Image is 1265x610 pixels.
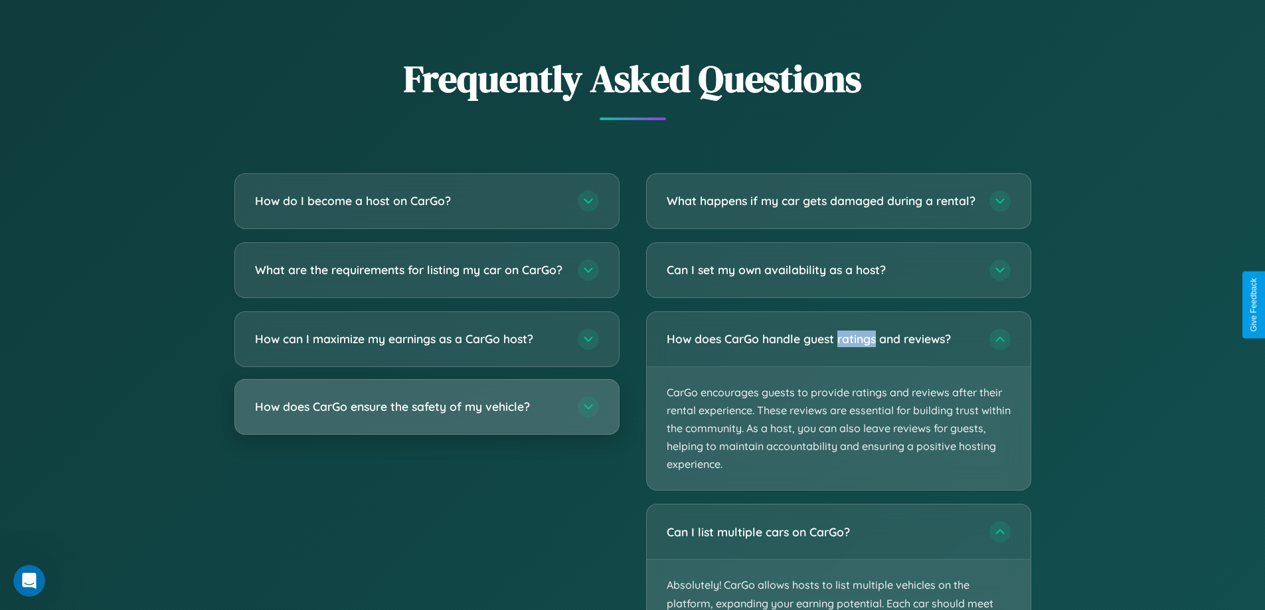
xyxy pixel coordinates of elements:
h3: What are the requirements for listing my car on CarGo? [255,262,564,278]
h3: How does CarGo handle guest ratings and reviews? [667,331,976,347]
h3: Can I set my own availability as a host? [667,262,976,278]
h3: How do I become a host on CarGo? [255,192,564,209]
div: Give Feedback [1249,278,1258,332]
h3: How does CarGo ensure the safety of my vehicle? [255,398,564,415]
h3: Can I list multiple cars on CarGo? [667,524,976,540]
h2: Frequently Asked Questions [234,53,1031,104]
p: CarGo encourages guests to provide ratings and reviews after their rental experience. These revie... [647,367,1031,491]
h3: How can I maximize my earnings as a CarGo host? [255,331,564,347]
iframe: Intercom live chat [13,565,45,597]
h3: What happens if my car gets damaged during a rental? [667,192,976,209]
